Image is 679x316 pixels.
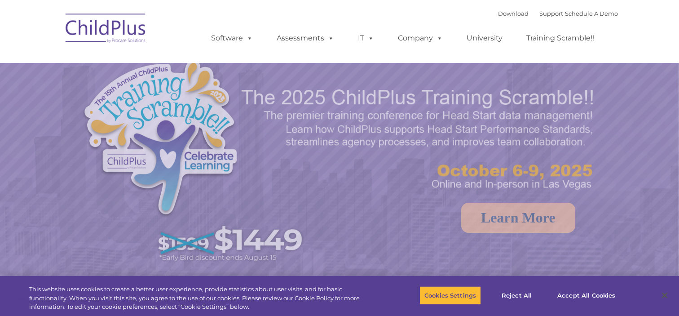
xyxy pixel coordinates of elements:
[498,10,529,17] a: Download
[419,286,481,305] button: Cookies Settings
[202,29,262,47] a: Software
[565,10,618,17] a: Schedule A Demo
[517,29,603,47] a: Training Scramble!!
[389,29,452,47] a: Company
[552,286,620,305] button: Accept All Cookies
[489,286,545,305] button: Reject All
[29,285,374,312] div: This website uses cookies to create a better user experience, provide statistics about user visit...
[655,285,675,305] button: Close
[458,29,511,47] a: University
[461,203,575,233] a: Learn More
[61,7,151,52] img: ChildPlus by Procare Solutions
[268,29,343,47] a: Assessments
[349,29,383,47] a: IT
[539,10,563,17] a: Support
[498,10,618,17] font: |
